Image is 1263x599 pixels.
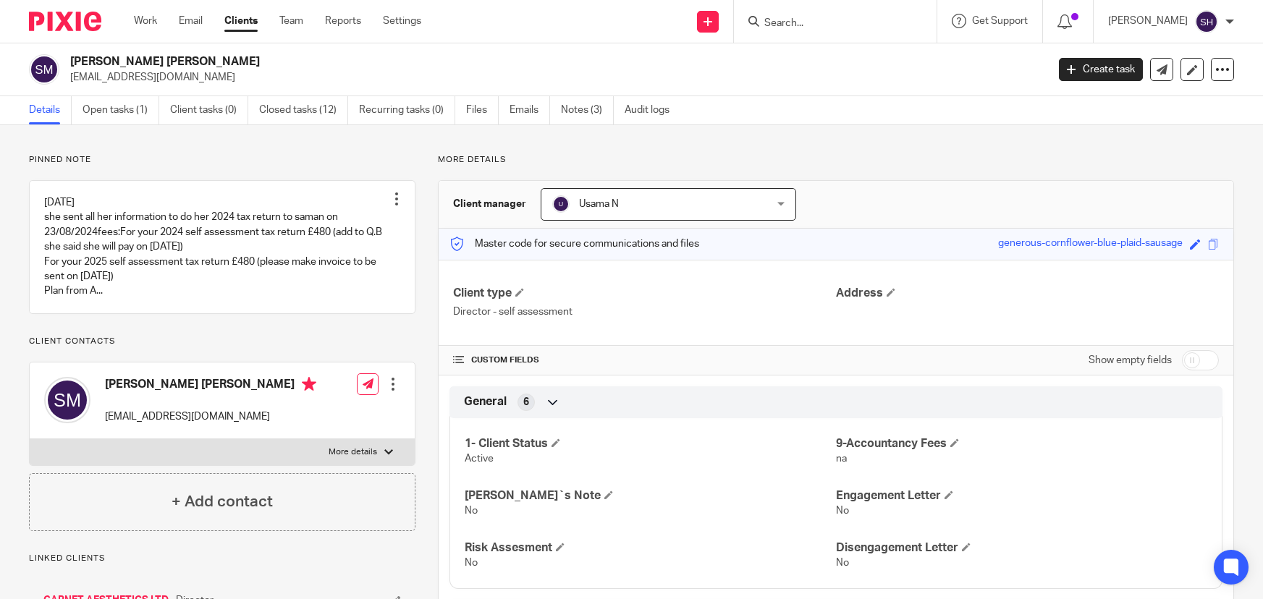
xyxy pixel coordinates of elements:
a: Details [29,96,72,124]
a: Create task [1059,58,1143,81]
p: Pinned note [29,154,415,166]
h3: Client manager [453,197,526,211]
img: Pixie [29,12,101,31]
span: 6 [523,395,529,409]
span: No [465,506,478,516]
a: Client tasks (0) [170,96,248,124]
i: Primary [302,377,316,391]
h4: [PERSON_NAME] [PERSON_NAME] [105,377,316,395]
h4: Address [836,286,1219,301]
h4: Disengagement Letter [836,540,1207,556]
span: No [836,506,849,516]
div: generous-cornflower-blue-plaid-sausage [998,236,1183,252]
p: Client contacts [29,336,415,347]
img: svg%3E [29,54,59,85]
h2: [PERSON_NAME] [PERSON_NAME] [70,54,844,69]
a: Reports [325,14,361,28]
p: More details [329,446,377,458]
a: Closed tasks (12) [259,96,348,124]
p: Director - self assessment [453,305,836,319]
span: Usama N [579,199,619,209]
a: Files [466,96,499,124]
a: Open tasks (1) [83,96,159,124]
h4: Engagement Letter [836,488,1207,504]
h4: [PERSON_NAME]`s Note [465,488,836,504]
h4: Client type [453,286,836,301]
p: [EMAIL_ADDRESS][DOMAIN_NAME] [105,409,316,424]
span: General [464,394,507,409]
a: Recurring tasks (0) [359,96,455,124]
h4: 1- Client Status [465,436,836,451]
a: Team [279,14,303,28]
a: Work [134,14,157,28]
p: More details [438,154,1234,166]
p: [PERSON_NAME] [1108,14,1188,28]
a: Emails [510,96,550,124]
h4: Risk Assesment [465,540,836,556]
a: Audit logs [625,96,680,124]
p: [EMAIL_ADDRESS][DOMAIN_NAME] [70,70,1037,85]
a: Notes (3) [561,96,614,124]
input: Search [763,17,893,30]
a: Settings [383,14,421,28]
h4: CUSTOM FIELDS [453,354,836,366]
h4: 9-Accountancy Fees [836,436,1207,451]
img: svg%3E [552,195,570,213]
span: na [836,454,847,464]
a: Clients [224,14,258,28]
p: Master code for secure communications and files [449,237,699,251]
p: Linked clients [29,553,415,564]
h4: + Add contact [172,490,273,513]
img: svg%3E [1195,10,1218,33]
span: Get Support [972,16,1028,26]
a: Email [179,14,203,28]
span: Active [465,454,494,464]
label: Show empty fields [1089,353,1172,368]
span: No [836,558,849,568]
span: No [465,558,478,568]
img: svg%3E [44,377,90,423]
